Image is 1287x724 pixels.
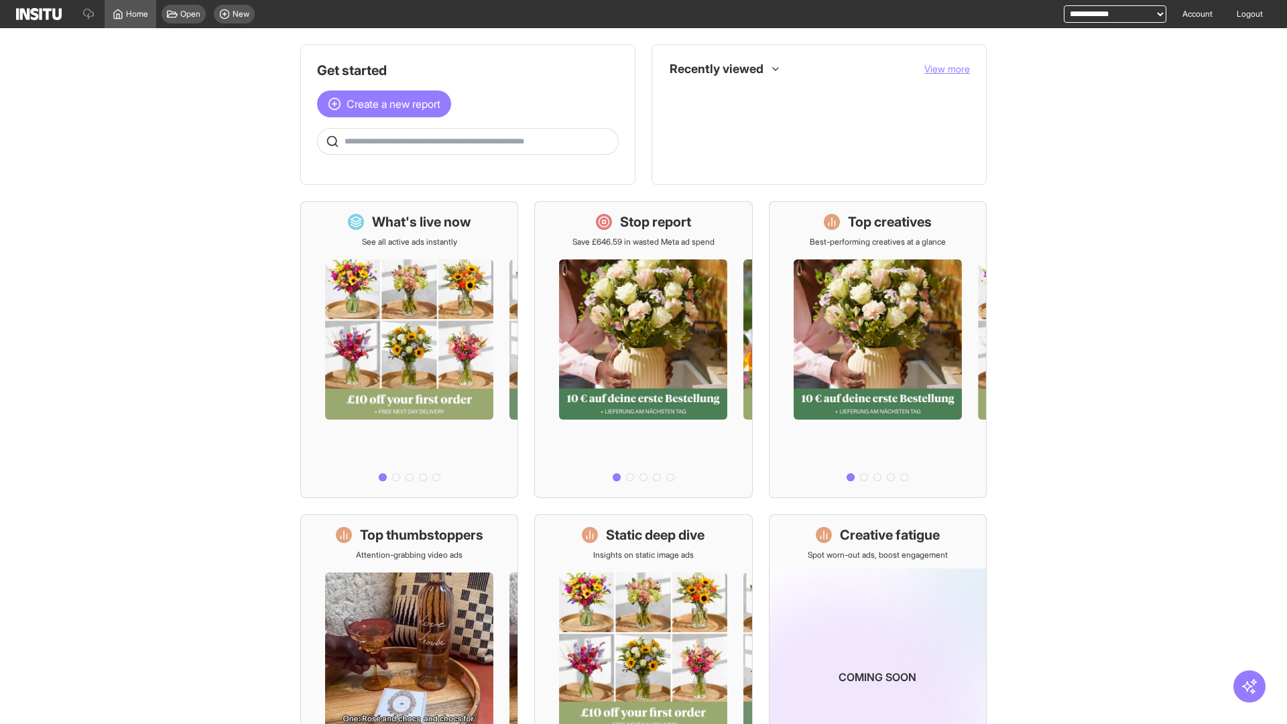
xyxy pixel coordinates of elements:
[126,9,148,19] span: Home
[362,237,457,247] p: See all active ads instantly
[924,63,970,74] span: View more
[317,90,451,117] button: Create a new report
[606,526,704,544] h1: Static deep dive
[317,61,619,80] h1: Get started
[180,9,200,19] span: Open
[924,62,970,76] button: View more
[347,96,440,112] span: Create a new report
[356,550,463,560] p: Attention-grabbing video ads
[769,201,987,498] a: Top creativesBest-performing creatives at a glance
[848,213,932,231] h1: Top creatives
[16,8,62,20] img: Logo
[810,237,946,247] p: Best-performing creatives at a glance
[593,550,694,560] p: Insights on static image ads
[300,201,518,498] a: What's live nowSee all active ads instantly
[233,9,249,19] span: New
[620,213,691,231] h1: Stop report
[534,201,752,498] a: Stop reportSave £646.59 in wasted Meta ad spend
[372,213,471,231] h1: What's live now
[360,526,483,544] h1: Top thumbstoppers
[572,237,715,247] p: Save £646.59 in wasted Meta ad spend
